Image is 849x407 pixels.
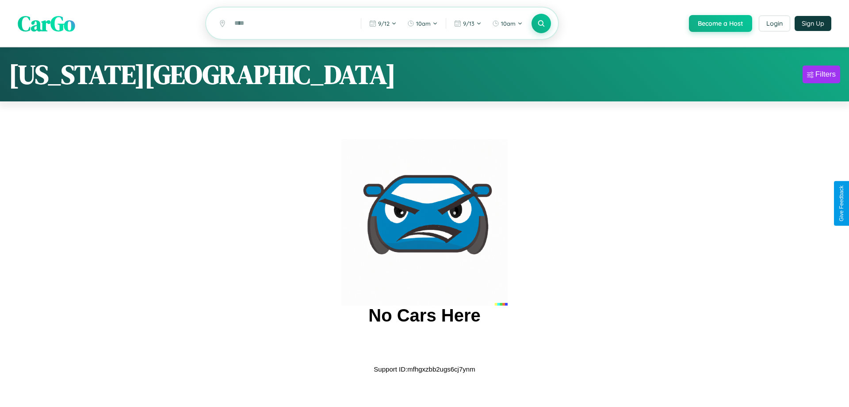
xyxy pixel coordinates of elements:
[501,20,516,27] span: 10am
[341,139,508,306] img: car
[365,16,401,31] button: 9/12
[463,20,474,27] span: 9 / 13
[368,306,480,326] h2: No Cars Here
[689,15,752,32] button: Become a Host
[488,16,527,31] button: 10am
[18,9,75,38] span: CarGo
[378,20,390,27] span: 9 / 12
[803,66,840,83] button: Filters
[838,186,845,221] div: Give Feedback
[815,70,836,79] div: Filters
[759,16,790,31] button: Login
[416,20,431,27] span: 10am
[795,16,831,31] button: Sign Up
[9,56,396,93] h1: [US_STATE][GEOGRAPHIC_DATA]
[403,16,442,31] button: 10am
[450,16,486,31] button: 9/13
[374,363,475,375] p: Support ID: mfhgxzbb2ugs6cj7ynm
